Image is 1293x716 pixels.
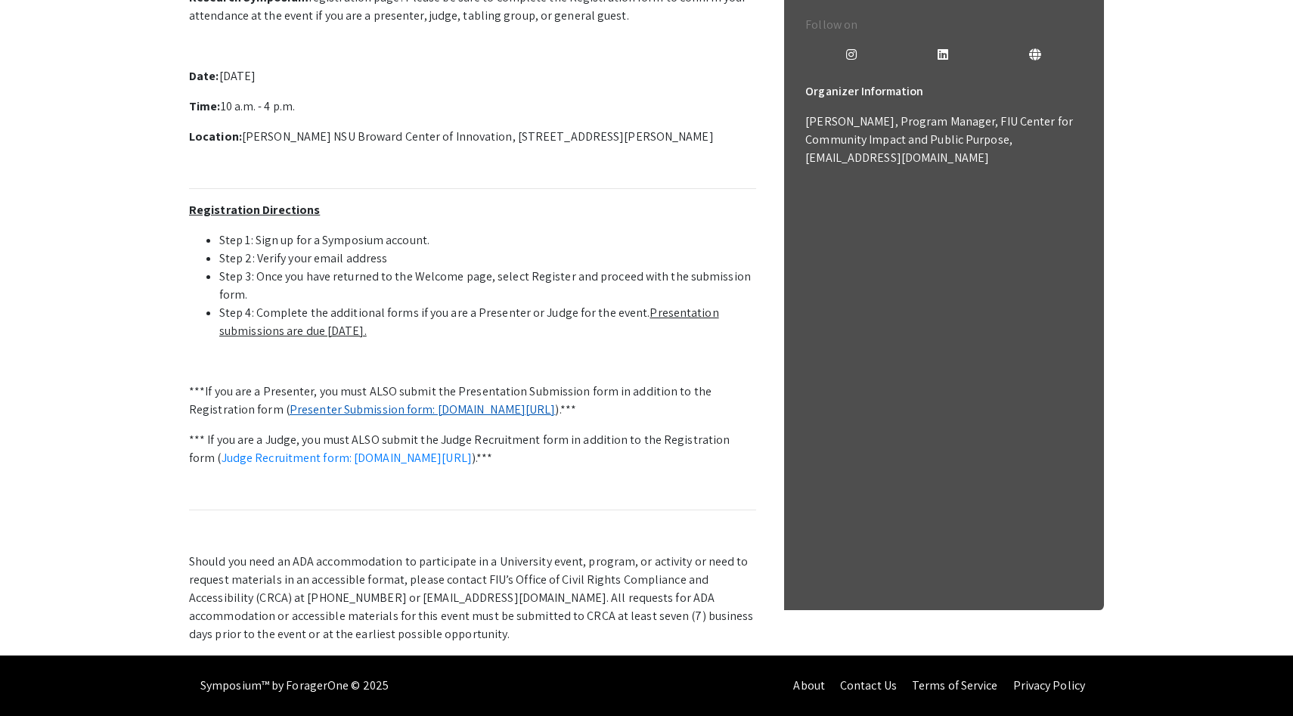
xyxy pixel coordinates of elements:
p: [DATE] [189,67,756,85]
a: Contact Us [840,677,897,693]
p: [PERSON_NAME], Program Manager, FIU Center for Community Impact and Public Purpose, [EMAIL_ADDRES... [805,113,1082,167]
strong: Location: [189,129,242,144]
li: Step 4: Complete the additional forms if you are a Presenter or Judge for the event. [219,304,756,340]
p: Should you need an ADA accommodation to participate in a University event, program, or activity o... [189,553,756,643]
p: ***If you are a Presenter, you must ALSO submit the Presentation Submission form in addition to t... [189,383,756,419]
a: About [793,677,825,693]
u: Presentation submissions are due [DATE]. [219,305,719,339]
li: Step 1: Sign up for a Symposium account. [219,231,756,250]
li: Step 2: Verify your email address [219,250,756,268]
p: [PERSON_NAME] NSU Broward Center of Innovation, [STREET_ADDRESS][PERSON_NAME] [189,128,756,146]
a: Privacy Policy [1013,677,1085,693]
a: Judge Recruitment form: [DOMAIN_NAME][URL] [222,450,472,466]
iframe: Chat [11,648,64,705]
u: Registration Directions [189,202,320,218]
strong: Time: [189,98,221,114]
p: Follow on [805,16,1082,34]
h6: Organizer Information [805,76,1082,107]
li: Step 3: Once you have returned to the Welcome page, select Register and proceed with the submissi... [219,268,756,304]
div: Symposium™ by ForagerOne © 2025 [200,656,389,716]
p: *** If you are a Judge, you must ALSO submit the Judge Recruitment form in addition to the Regist... [189,431,756,467]
a: Presenter Submission form: [DOMAIN_NAME][URL] [290,401,556,417]
strong: Date: [189,68,219,84]
p: 10 a.m. - 4 p.m. [189,98,756,116]
a: Terms of Service [912,677,998,693]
